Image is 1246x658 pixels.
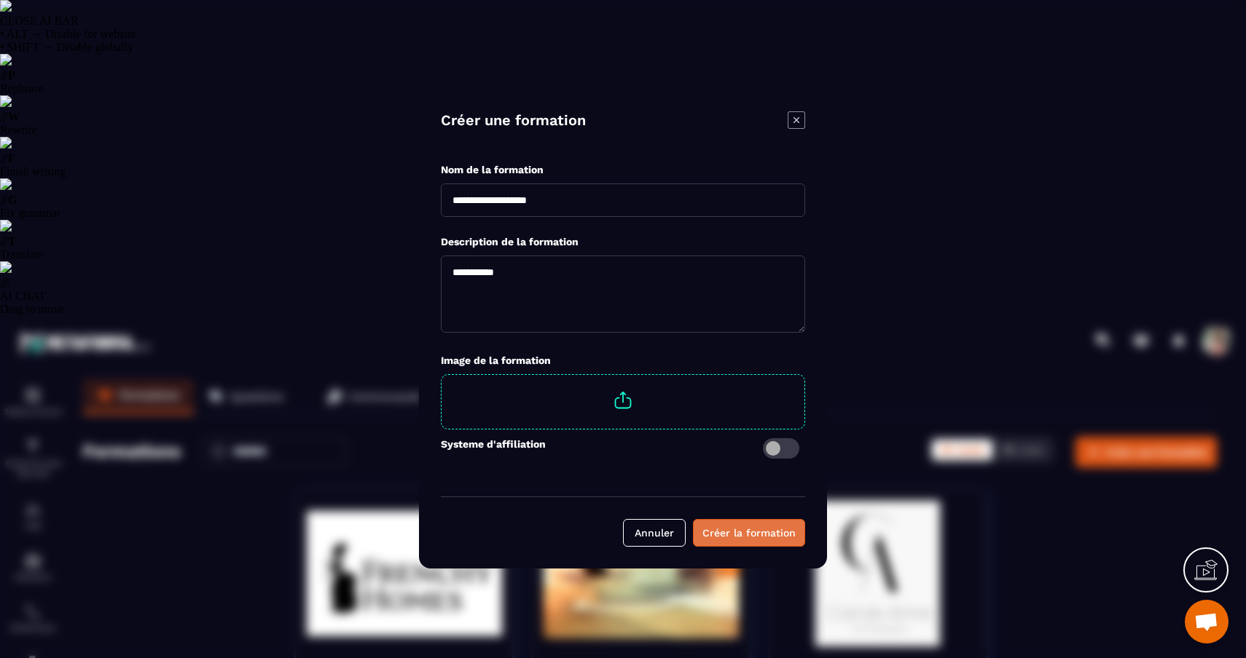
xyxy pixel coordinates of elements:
button: Créer la formation [693,519,805,547]
button: Annuler [623,519,686,547]
label: Image de la formation [441,354,551,366]
label: Systeme d'affiliation [441,438,546,459]
div: Ouvrir le chat [1185,600,1229,643]
div: Créer la formation [702,526,796,540]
